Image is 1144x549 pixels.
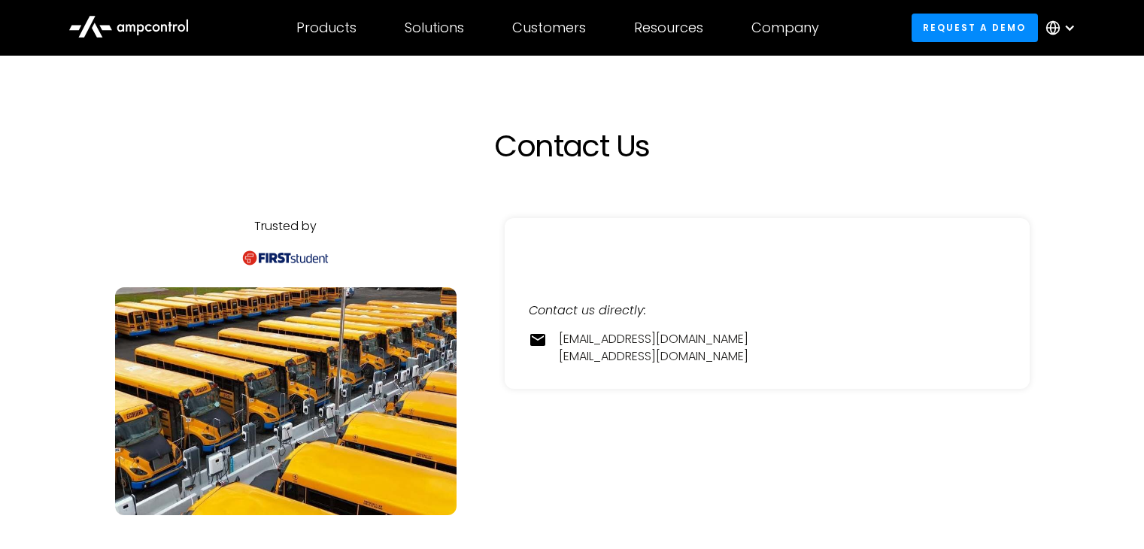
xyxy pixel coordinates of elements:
div: Company [751,20,819,36]
div: Solutions [405,20,464,36]
a: [EMAIL_ADDRESS][DOMAIN_NAME] [559,348,748,365]
a: Request a demo [912,14,1038,41]
div: Resources [634,20,703,36]
div: Customers [512,20,586,36]
a: [EMAIL_ADDRESS][DOMAIN_NAME] [559,331,748,347]
div: Contact us directly: [529,302,1006,319]
h1: Contact Us [241,128,903,164]
div: Products [296,20,357,36]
